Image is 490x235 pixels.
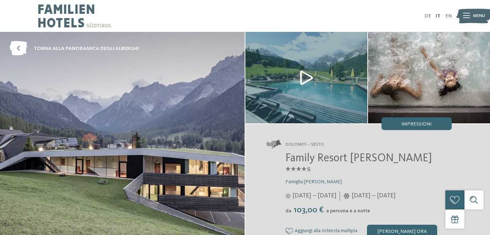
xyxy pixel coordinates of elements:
[445,13,452,18] a: EN
[285,208,291,213] span: da
[352,191,396,200] span: [DATE] – [DATE]
[343,193,350,199] i: Orari d'apertura inverno
[295,228,357,234] span: Aggiungi alla richiesta multipla
[326,208,370,213] span: a persona e a notte
[368,32,490,123] img: Il nostro family hotel a Sesto, il vostro rifugio sulle Dolomiti.
[285,179,342,184] span: Famiglia [PERSON_NAME]
[10,41,139,56] a: torna alla panoramica degli alberghi
[436,13,440,18] a: IT
[401,122,431,127] span: Impressioni
[293,191,336,200] span: [DATE] – [DATE]
[473,13,485,19] span: Menu
[245,32,367,123] img: Il nostro family hotel a Sesto, il vostro rifugio sulle Dolomiti.
[285,141,324,148] span: Dolomiti – Sesto
[292,206,325,214] span: 103,00 €
[424,13,431,18] a: DE
[34,45,139,52] span: torna alla panoramica degli alberghi
[285,193,291,199] i: Orari d'apertura estate
[285,153,432,178] span: Family Resort [PERSON_NAME] ****ˢ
